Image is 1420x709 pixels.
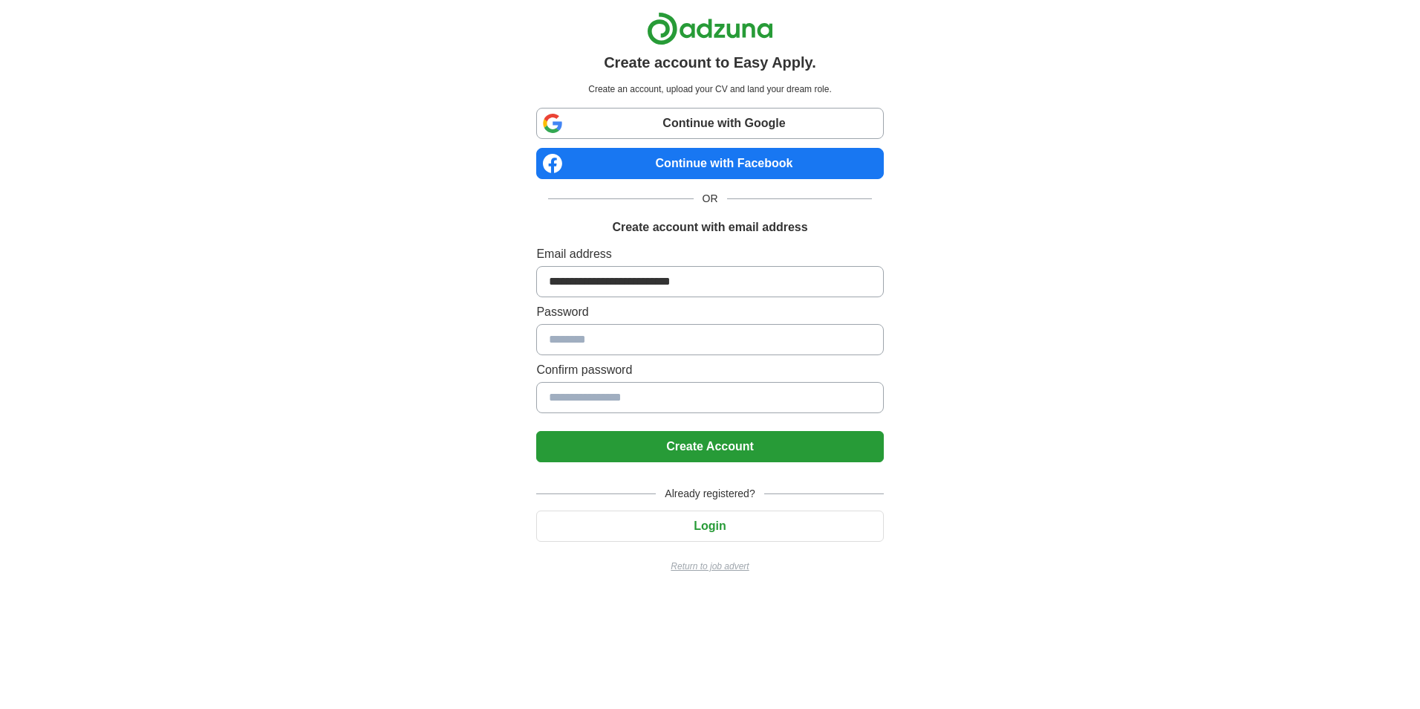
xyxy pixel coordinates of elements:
label: Confirm password [536,361,883,379]
a: Login [536,519,883,532]
a: Continue with Facebook [536,148,883,179]
h1: Create account to Easy Apply. [604,51,816,74]
span: OR [694,191,727,207]
label: Password [536,303,883,321]
a: Continue with Google [536,108,883,139]
label: Email address [536,245,883,263]
span: Already registered? [656,486,763,502]
h1: Create account with email address [612,218,807,236]
img: Adzuna logo [647,12,773,45]
button: Login [536,511,883,542]
button: Create Account [536,431,883,462]
p: Create an account, upload your CV and land your dream role. [539,82,880,96]
a: Return to job advert [536,560,883,573]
